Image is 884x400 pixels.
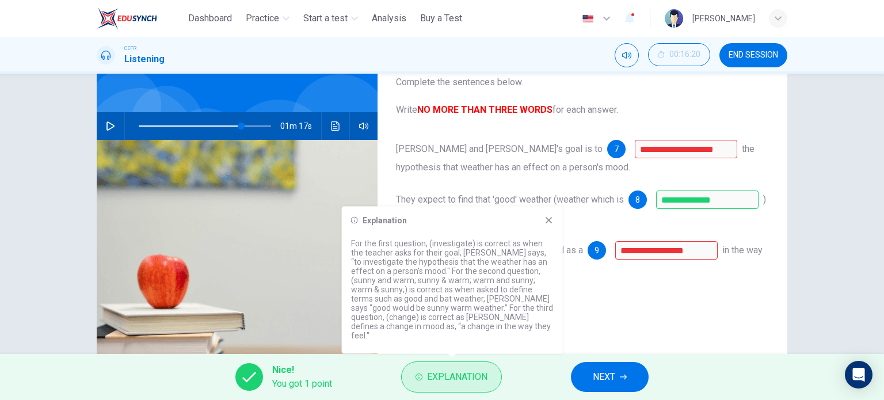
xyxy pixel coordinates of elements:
img: ELTC logo [97,7,157,30]
input: sunny and warm; sunny & warm; warm and sunny; warm & sunny; [656,191,759,209]
div: Open Intercom Messenger [845,361,872,388]
span: Explanation [427,369,487,385]
input: change [615,241,718,260]
div: Hide [648,43,710,67]
span: Analysis [372,12,406,25]
img: en [581,14,595,23]
span: Dashboard [188,12,232,25]
span: They expect to find that 'good' weather (weather which is [396,194,624,205]
span: Complete the sentences below. Write for each answer. [396,75,769,117]
span: CEFR [124,44,136,52]
span: 00:16:20 [669,50,700,59]
p: For the first question, (investigate) is correct as when the teacher asks for their goal, [PERSON... [351,239,554,340]
span: Start a test [303,12,348,25]
span: Practice [246,12,279,25]
div: Mute [615,43,639,67]
span: 9 [595,246,599,254]
b: NO MORE THAN THREE WORDS [417,104,552,115]
span: 8 [635,196,640,204]
h1: Listening [124,52,165,66]
span: You got 1 point [272,377,332,391]
span: 01m 17s [280,112,321,140]
input: investigate [635,140,737,158]
button: Click to see the audio transcription [326,112,345,140]
span: Nice! [272,363,332,377]
span: [PERSON_NAME] and [PERSON_NAME]'s goal is to [396,143,603,154]
span: 7 [614,145,619,153]
h6: Explanation [363,216,407,225]
span: Buy a Test [420,12,462,25]
span: END SESSION [729,51,778,60]
span: NEXT [593,369,615,385]
div: [PERSON_NAME] [692,12,755,25]
img: Profile picture [665,9,683,28]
